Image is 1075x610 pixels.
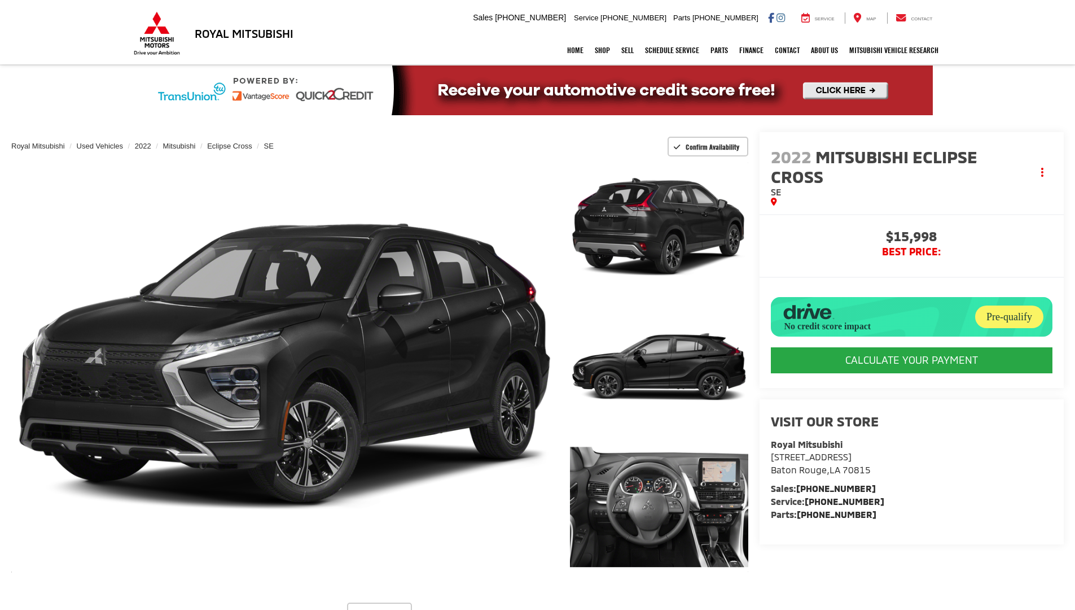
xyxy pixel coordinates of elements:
[771,464,871,475] span: ,
[574,14,598,22] span: Service
[793,12,843,24] a: Service
[734,36,769,64] a: Finance
[771,347,1052,373] : CALCULATE YOUR PAYMENT
[830,464,840,475] span: LA
[776,13,785,22] a: Instagram: Click to visit our Instagram page
[600,14,666,22] span: [PHONE_NUMBER]
[1041,168,1043,177] span: dropdown dots
[473,13,493,22] span: Sales
[163,142,196,150] a: Mitsubishi
[639,36,705,64] a: Schedule Service: Opens in a new tab
[805,496,884,507] a: [PHONE_NUMBER]
[845,12,884,24] a: Map
[771,509,876,520] strong: Parts:
[768,13,774,22] a: Facebook: Click to visit our Facebook page
[815,16,835,21] span: Service
[771,146,977,186] span: Mitsubishi Eclipse Cross
[589,36,616,64] a: Shop
[135,142,151,150] a: 2022
[796,483,876,494] a: [PHONE_NUMBER]
[6,158,563,576] img: 2022 Mitsubishi Eclipse Cross SE
[570,160,748,294] a: Expand Photo 1
[207,142,252,150] a: Eclipse Cross
[1033,163,1052,182] button: Actions
[11,142,65,150] a: Royal Mitsubishi
[686,142,739,151] span: Confirm Availability
[844,36,944,64] a: Mitsubishi Vehicle Research
[568,299,749,435] img: 2022 Mitsubishi Eclipse Cross SE
[11,160,558,574] a: Expand Photo 0
[805,36,844,64] a: About Us
[616,36,639,64] a: Sell
[673,14,690,22] span: Parts
[77,142,123,150] a: Used Vehicles
[570,300,748,434] a: Expand Photo 2
[911,16,932,21] span: Contact
[771,451,871,475] a: [STREET_ADDRESS] Baton Rouge,LA 70815
[131,11,182,55] img: Mitsubishi
[866,16,876,21] span: Map
[143,66,933,115] img: Quick2Credit
[771,483,876,494] strong: Sales:
[771,496,884,507] strong: Service:
[568,159,749,295] img: 2022 Mitsubishi Eclipse Cross SE
[771,186,782,197] span: SE
[771,464,827,475] span: Baton Rouge
[843,464,871,475] span: 70815
[771,246,1052,258] span: BEST PRICE:
[887,12,941,24] a: Contact
[570,441,748,574] a: Expand Photo 3
[495,13,566,22] span: [PHONE_NUMBER]
[692,14,758,22] span: [PHONE_NUMBER]
[568,439,749,576] img: 2022 Mitsubishi Eclipse Cross SE
[561,36,589,64] a: Home
[771,146,811,167] span: 2022
[771,414,1052,429] h2: Visit our Store
[769,36,805,64] a: Contact
[771,451,852,462] span: [STREET_ADDRESS]
[195,27,293,40] h3: Royal Mitsubishi
[771,439,843,450] strong: Royal Mitsubishi
[705,36,734,64] a: Parts: Opens in a new tab
[264,142,274,150] a: SE
[668,137,748,156] button: Confirm Availability
[771,229,1052,246] span: $15,998
[797,509,876,520] a: [PHONE_NUMBER]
